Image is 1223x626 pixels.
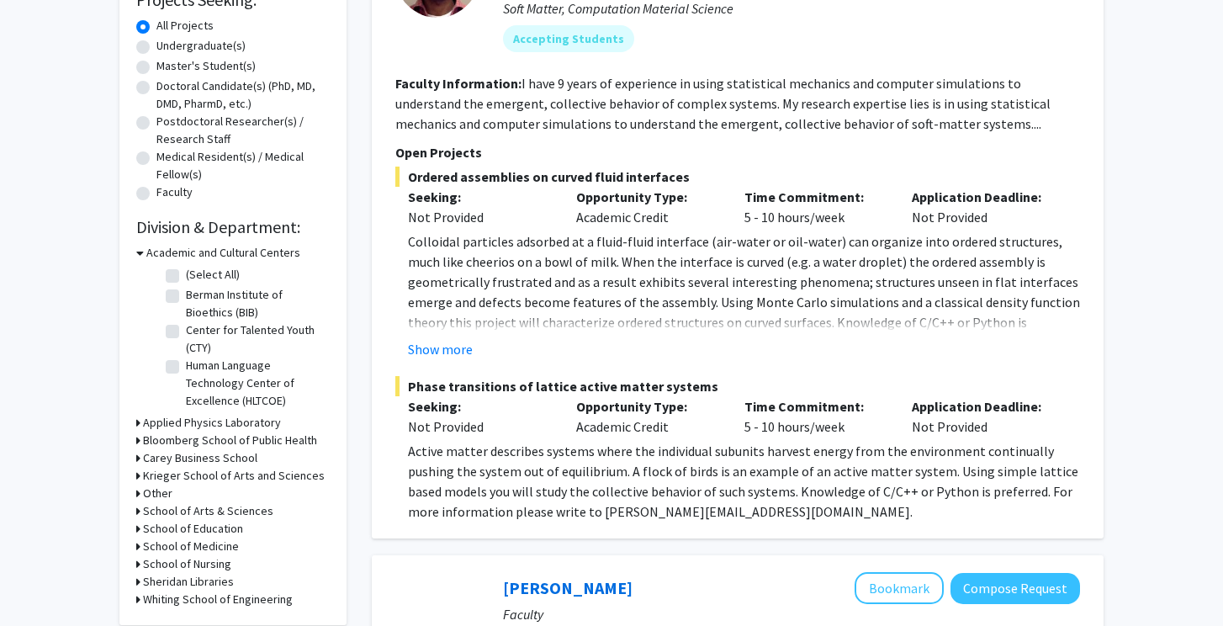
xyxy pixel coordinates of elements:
[408,187,551,207] p: Seeking:
[143,432,317,449] h3: Bloomberg School of Public Health
[503,577,633,598] a: [PERSON_NAME]
[13,550,71,613] iframe: Chat
[143,502,273,520] h3: School of Arts & Sciences
[395,167,1080,187] span: Ordered assemblies on curved fluid interfaces
[576,187,719,207] p: Opportunity Type:
[186,286,326,321] label: Berman Institute of Bioethics (BIB)
[156,77,330,113] label: Doctoral Candidate(s) (PhD, MD, DMD, PharmD, etc.)
[408,441,1080,522] p: Active matter describes systems where the individual subunits harvest energy from the environment...
[395,376,1080,396] span: Phase transitions of lattice active matter systems
[136,217,330,237] h2: Division & Department:
[143,573,234,591] h3: Sheridan Libraries
[143,449,257,467] h3: Carey Business School
[156,17,214,34] label: All Projects
[143,485,172,502] h3: Other
[395,142,1080,162] p: Open Projects
[950,573,1080,604] button: Compose Request to Jeffrey Tornheim
[732,396,900,437] div: 5 - 10 hours/week
[899,187,1067,227] div: Not Provided
[143,414,281,432] h3: Applied Physics Laboratory
[744,396,887,416] p: Time Commitment:
[408,339,473,359] button: Show more
[408,231,1080,353] p: Colloidal particles adsorbed at a fluid-fluid interface (air-water or oil-water) can organize int...
[408,416,551,437] div: Not Provided
[186,266,240,284] label: (Select All)
[146,244,300,262] h3: Academic and Cultural Centers
[912,187,1055,207] p: Application Deadline:
[143,467,325,485] h3: Krieger School of Arts and Sciences
[564,396,732,437] div: Academic Credit
[503,604,1080,624] p: Faculty
[732,187,900,227] div: 5 - 10 hours/week
[408,396,551,416] p: Seeking:
[899,396,1067,437] div: Not Provided
[143,520,243,538] h3: School of Education
[912,396,1055,416] p: Application Deadline:
[156,183,193,201] label: Faculty
[143,555,231,573] h3: School of Nursing
[395,75,521,92] b: Faculty Information:
[156,113,330,148] label: Postdoctoral Researcher(s) / Research Staff
[576,396,719,416] p: Opportunity Type:
[186,357,326,410] label: Human Language Technology Center of Excellence (HLTCOE)
[156,37,246,55] label: Undergraduate(s)
[186,321,326,357] label: Center for Talented Youth (CTY)
[143,591,293,608] h3: Whiting School of Engineering
[156,57,256,75] label: Master's Student(s)
[503,25,634,52] mat-chip: Accepting Students
[564,187,732,227] div: Academic Credit
[408,207,551,227] div: Not Provided
[143,538,239,555] h3: School of Medicine
[855,572,944,604] button: Add Jeffrey Tornheim to Bookmarks
[395,75,1051,132] fg-read-more: I have 9 years of experience in using statistical mechanics and computer simulations to understan...
[156,148,330,183] label: Medical Resident(s) / Medical Fellow(s)
[744,187,887,207] p: Time Commitment:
